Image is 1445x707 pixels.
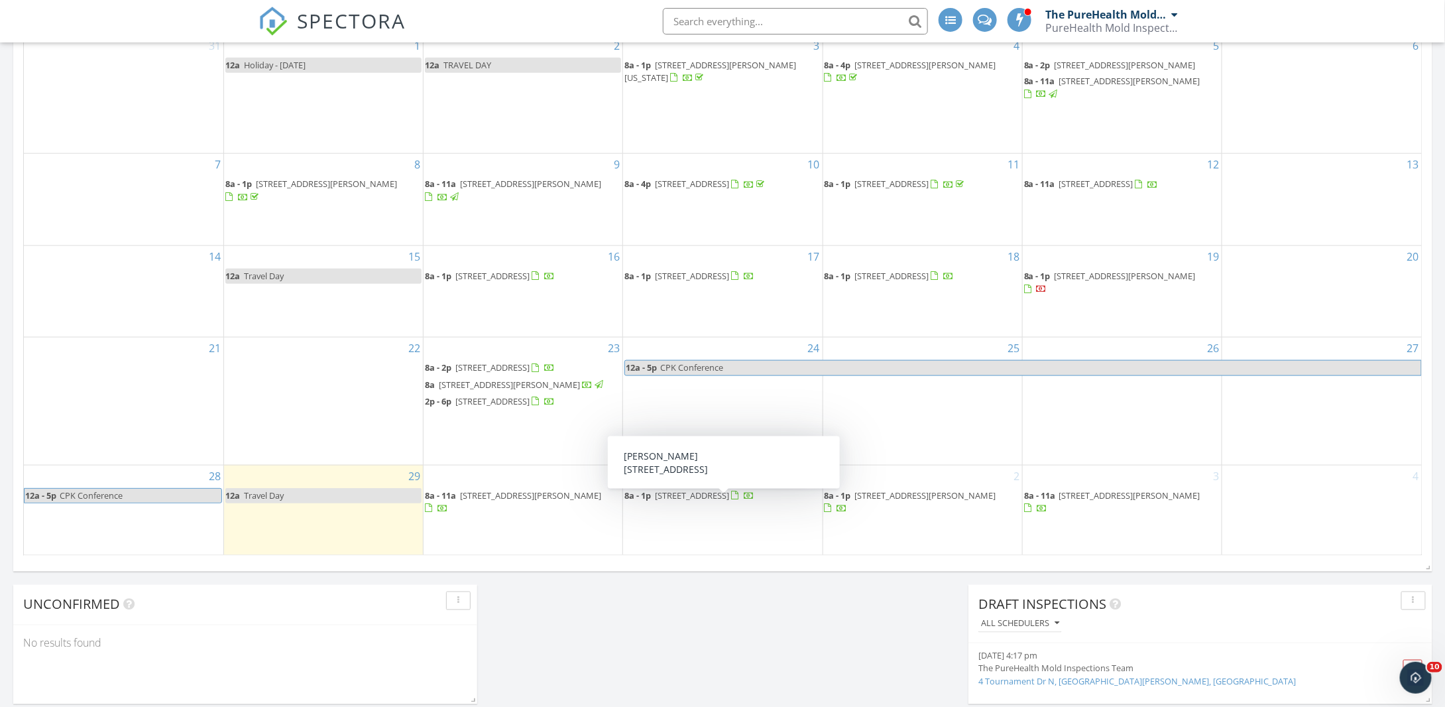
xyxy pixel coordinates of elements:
[624,59,796,84] span: [STREET_ADDRESS][PERSON_NAME][US_STATE]
[206,466,223,487] a: Go to September 28, 2025
[811,35,823,56] a: Go to September 3, 2025
[624,489,651,501] span: 8a - 1p
[663,8,928,34] input: Search everything...
[60,489,123,501] span: CPK Conference
[1411,466,1422,487] a: Go to October 4, 2025
[624,178,767,190] a: 8a - 4p [STREET_ADDRESS]
[1024,75,1200,99] a: 8a - 11a [STREET_ADDRESS][PERSON_NAME]
[1024,489,1055,501] span: 8a - 11a
[425,379,435,391] span: 8a
[212,154,223,175] a: Go to September 7, 2025
[425,488,621,517] a: 8a - 11a [STREET_ADDRESS][PERSON_NAME]
[1024,488,1220,517] a: 8a - 11a [STREET_ADDRESS][PERSON_NAME]
[624,59,796,84] a: 8a - 1p [STREET_ADDRESS][PERSON_NAME][US_STATE]
[1222,154,1422,245] td: Go to September 13, 2025
[425,395,555,407] a: 2p - 6p [STREET_ADDRESS]
[455,361,530,373] span: [STREET_ADDRESS]
[624,489,754,501] a: 8a - 1p [STREET_ADDRESS]
[259,18,406,46] a: SPECTORA
[244,270,284,282] span: Travel Day
[1055,59,1196,71] span: [STREET_ADDRESS][PERSON_NAME]
[823,338,1022,465] td: Go to September 25, 2025
[1005,246,1022,267] a: Go to September 18, 2025
[223,35,423,154] td: Go to September 1, 2025
[1405,246,1422,267] a: Go to September 20, 2025
[223,465,423,556] td: Go to September 29, 2025
[1024,270,1196,294] a: 8a - 1p [STREET_ADDRESS][PERSON_NAME]
[1024,74,1220,102] a: 8a - 11a [STREET_ADDRESS][PERSON_NAME]
[223,338,423,465] td: Go to September 22, 2025
[978,650,1348,663] div: [DATE] 4:17 pm
[443,59,491,71] span: TRAVEL DAY
[1222,465,1422,556] td: Go to October 4, 2025
[624,270,651,282] span: 8a - 1p
[1405,154,1422,175] a: Go to September 13, 2025
[624,178,651,190] span: 8a - 4p
[825,59,996,84] a: 8a - 4p [STREET_ADDRESS][PERSON_NAME]
[424,465,623,556] td: Go to September 30, 2025
[978,676,1297,688] a: 4 Tournament Dr N, [GEOGRAPHIC_DATA][PERSON_NAME], [GEOGRAPHIC_DATA]
[206,246,223,267] a: Go to September 14, 2025
[855,270,929,282] span: [STREET_ADDRESS]
[24,154,223,245] td: Go to September 7, 2025
[855,489,996,501] span: [STREET_ADDRESS][PERSON_NAME]
[981,619,1059,629] div: All schedulers
[1024,58,1220,73] a: 8a - 2p [STREET_ADDRESS][PERSON_NAME]
[855,178,929,190] span: [STREET_ADDRESS]
[655,489,729,501] span: [STREET_ADDRESS]
[623,245,823,337] td: Go to September 17, 2025
[624,269,821,285] a: 8a - 1p [STREET_ADDRESS]
[825,176,1021,192] a: 8a - 1p [STREET_ADDRESS]
[1024,489,1200,514] a: 8a - 11a [STREET_ADDRESS][PERSON_NAME]
[13,625,477,661] div: No results found
[24,338,223,465] td: Go to September 21, 2025
[1005,154,1022,175] a: Go to September 11, 2025
[225,270,240,282] span: 12a
[1204,154,1222,175] a: Go to September 12, 2025
[1024,270,1051,282] span: 8a - 1p
[425,270,555,282] a: 8a - 1p [STREET_ADDRESS]
[623,465,823,556] td: Go to October 1, 2025
[244,489,284,501] span: Travel Day
[805,154,823,175] a: Go to September 10, 2025
[259,7,288,36] img: The Best Home Inspection Software - Spectora
[1011,35,1022,56] a: Go to September 4, 2025
[1024,176,1220,192] a: 8a - 11a [STREET_ADDRESS]
[425,489,601,514] a: 8a - 11a [STREET_ADDRESS][PERSON_NAME]
[1059,75,1200,87] span: [STREET_ADDRESS][PERSON_NAME]
[823,465,1022,556] td: Go to October 2, 2025
[978,615,1062,633] button: All schedulers
[825,488,1021,517] a: 8a - 1p [STREET_ADDRESS][PERSON_NAME]
[624,270,754,282] a: 8a - 1p [STREET_ADDRESS]
[439,379,580,391] span: [STREET_ADDRESS][PERSON_NAME]
[223,245,423,337] td: Go to September 15, 2025
[655,270,729,282] span: [STREET_ADDRESS]
[406,338,423,359] a: Go to September 22, 2025
[825,178,851,190] span: 8a - 1p
[1055,270,1196,282] span: [STREET_ADDRESS][PERSON_NAME]
[823,245,1022,337] td: Go to September 18, 2025
[425,379,605,391] a: 8a [STREET_ADDRESS][PERSON_NAME]
[425,489,456,501] span: 8a - 11a
[1022,35,1222,154] td: Go to September 5, 2025
[425,395,451,407] span: 2p - 6p
[424,154,623,245] td: Go to September 9, 2025
[825,270,851,282] span: 8a - 1p
[1024,178,1055,190] span: 8a - 11a
[412,35,423,56] a: Go to September 1, 2025
[1411,35,1422,56] a: Go to September 6, 2025
[1204,246,1222,267] a: Go to September 19, 2025
[825,489,996,514] a: 8a - 1p [STREET_ADDRESS][PERSON_NAME]
[1059,489,1200,501] span: [STREET_ADDRESS][PERSON_NAME]
[1022,154,1222,245] td: Go to September 12, 2025
[605,246,622,267] a: Go to September 16, 2025
[1024,178,1159,190] a: 8a - 11a [STREET_ADDRESS]
[424,245,623,337] td: Go to September 16, 2025
[1222,338,1422,465] td: Go to September 27, 2025
[1222,35,1422,154] td: Go to September 6, 2025
[624,59,651,71] span: 8a - 1p
[978,596,1106,613] span: Draft Inspections
[1204,338,1222,359] a: Go to September 26, 2025
[978,663,1348,675] div: The PureHealth Mold Inspections Team
[256,178,397,190] span: [STREET_ADDRESS][PERSON_NAME]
